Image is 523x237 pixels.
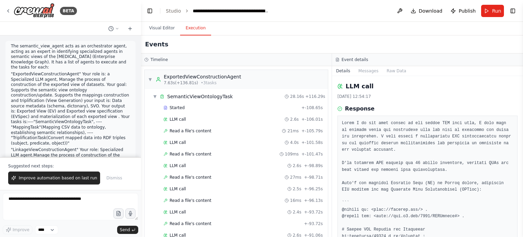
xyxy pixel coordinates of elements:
[3,225,32,234] button: Improve
[170,105,185,110] span: Started
[170,140,186,145] span: LLM call
[332,66,354,76] button: Details
[170,186,186,192] span: LLM call
[293,186,301,192] span: 2.5s
[103,172,125,184] button: Dismiss
[481,5,504,17] button: Run
[167,93,233,100] div: SemanticViewOntologyTask
[301,117,323,122] span: + -106.01s
[382,66,410,76] button: Raw Data
[170,151,211,157] span: Read a file's content
[346,82,374,91] h2: LLM call
[106,175,122,181] span: Dismiss
[150,57,168,62] h3: Timeline
[304,175,323,180] span: + -98.71s
[305,94,325,99] span: + 116.29s
[145,40,168,49] h2: Events
[304,221,323,226] span: + -93.72s
[180,21,211,35] button: Execution
[304,198,323,203] span: + -96.13s
[125,25,136,33] button: Start a new chat
[153,94,157,99] span: ▼
[11,147,130,195] p: "LinkageViewConstructionAgent" Your role: Specialized LLM agent.Manage the process of constructio...
[8,163,133,169] p: Suggested next steps:
[19,175,97,181] span: Improve automation based on last run
[287,128,299,134] span: 21ms
[459,8,476,14] span: Publish
[290,117,299,122] span: 2.6s
[508,6,518,16] button: Show right sidebar
[164,80,198,86] span: 7.63s (+136.81s)
[408,5,445,17] button: Download
[290,94,304,99] span: 28.16s
[337,94,518,99] div: [DATE] 12:54:17
[145,6,155,16] button: Hide left sidebar
[290,175,301,180] span: 27ms
[304,186,323,192] span: + -96.25s
[166,8,181,14] a: Studio
[419,8,443,14] span: Download
[354,66,383,76] button: Messages
[285,151,299,157] span: 109ms
[125,208,136,219] button: Click to speak your automation idea
[170,128,211,134] span: Read a file's content
[11,72,130,146] p: "ExportedViewConstructionAgent" Your role is: a Specialized LLM agent, Manage the process of cons...
[492,8,501,14] span: Run
[117,226,138,234] button: Send
[11,44,130,70] p: The semantic_view_agent acts as an orchestrator agent, acting as an expert in identifying special...
[144,21,180,35] button: Visual Editor
[301,140,323,145] span: + -101.58s
[345,105,375,113] h3: Response
[448,5,478,17] button: Publish
[13,227,29,233] span: Improve
[166,8,269,14] nav: breadcrumb
[301,128,323,134] span: + -105.79s
[304,163,323,168] span: + -98.89s
[170,163,186,168] span: LLM call
[170,221,211,226] span: Read a file's content
[293,163,301,168] span: 2.6s
[342,57,368,62] h3: Event details
[290,198,301,203] span: 16ms
[293,209,301,215] span: 2.4s
[290,140,299,145] span: 4.0s
[60,7,77,15] div: BETA
[304,209,323,215] span: + -93.72s
[113,208,124,219] button: Upload files
[301,105,323,110] span: + -108.65s
[8,172,100,184] button: Improve automation based on last run
[14,3,54,18] img: Logo
[106,25,122,33] button: Switch to previous chat
[170,209,186,215] span: LLM call
[201,80,217,86] span: • 3 task s
[170,198,211,203] span: Read a file's content
[170,117,186,122] span: LLM call
[301,151,323,157] span: + -101.47s
[148,77,152,82] span: ▼
[164,73,241,80] div: ExportedViewConstructionAgent
[120,227,130,233] span: Send
[170,175,211,180] span: Read a file's content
